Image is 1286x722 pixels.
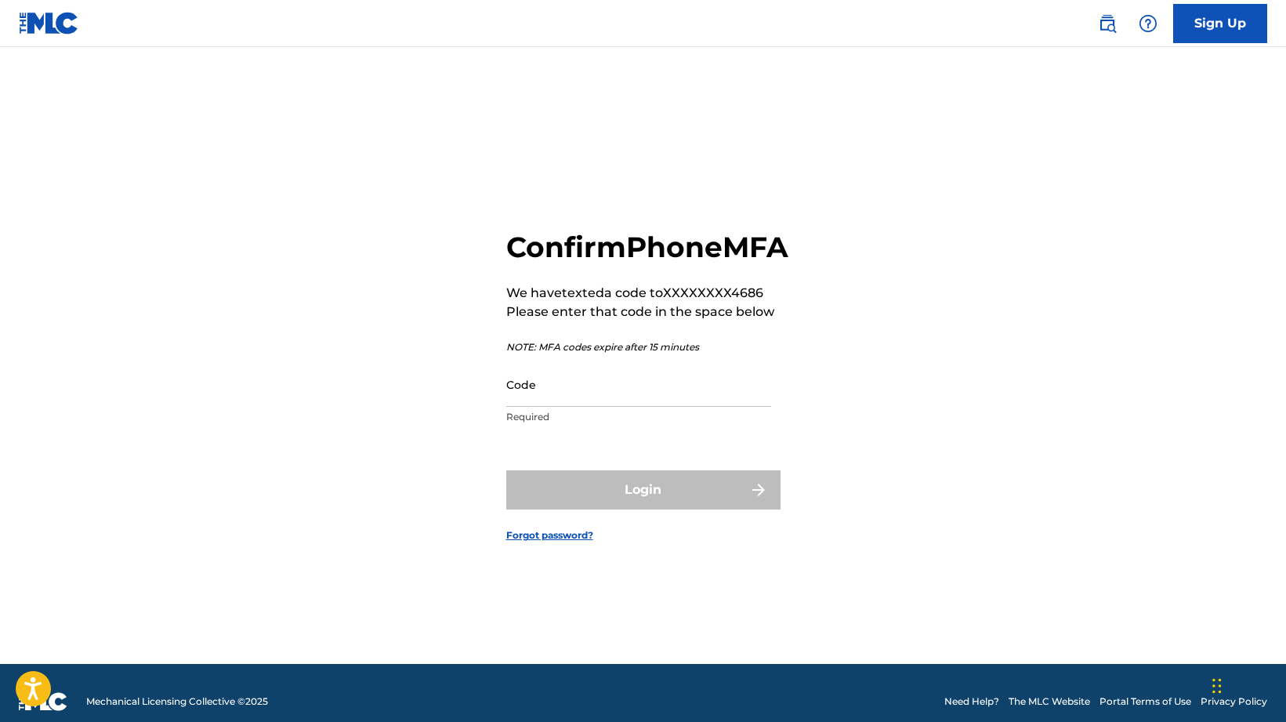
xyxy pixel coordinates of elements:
span: Mechanical Licensing Collective © 2025 [86,695,268,709]
p: Please enter that code in the space below [506,303,788,321]
a: Portal Terms of Use [1099,695,1191,709]
a: Public Search [1092,8,1123,39]
p: We have texted a code to XXXXXXXX4686 [506,284,788,303]
img: search [1098,14,1117,33]
div: Help [1132,8,1164,39]
p: NOTE: MFA codes expire after 15 minutes [506,340,788,354]
iframe: Chat Widget [1208,647,1286,722]
a: Privacy Policy [1201,695,1267,709]
a: Need Help? [944,695,999,709]
h2: Confirm Phone MFA [506,230,788,265]
img: help [1139,14,1157,33]
div: Drag [1212,662,1222,709]
a: The MLC Website [1009,695,1090,709]
img: MLC Logo [19,12,79,34]
p: Required [506,410,771,424]
a: Forgot password? [506,528,593,542]
img: logo [19,692,67,711]
a: Sign Up [1173,4,1267,43]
